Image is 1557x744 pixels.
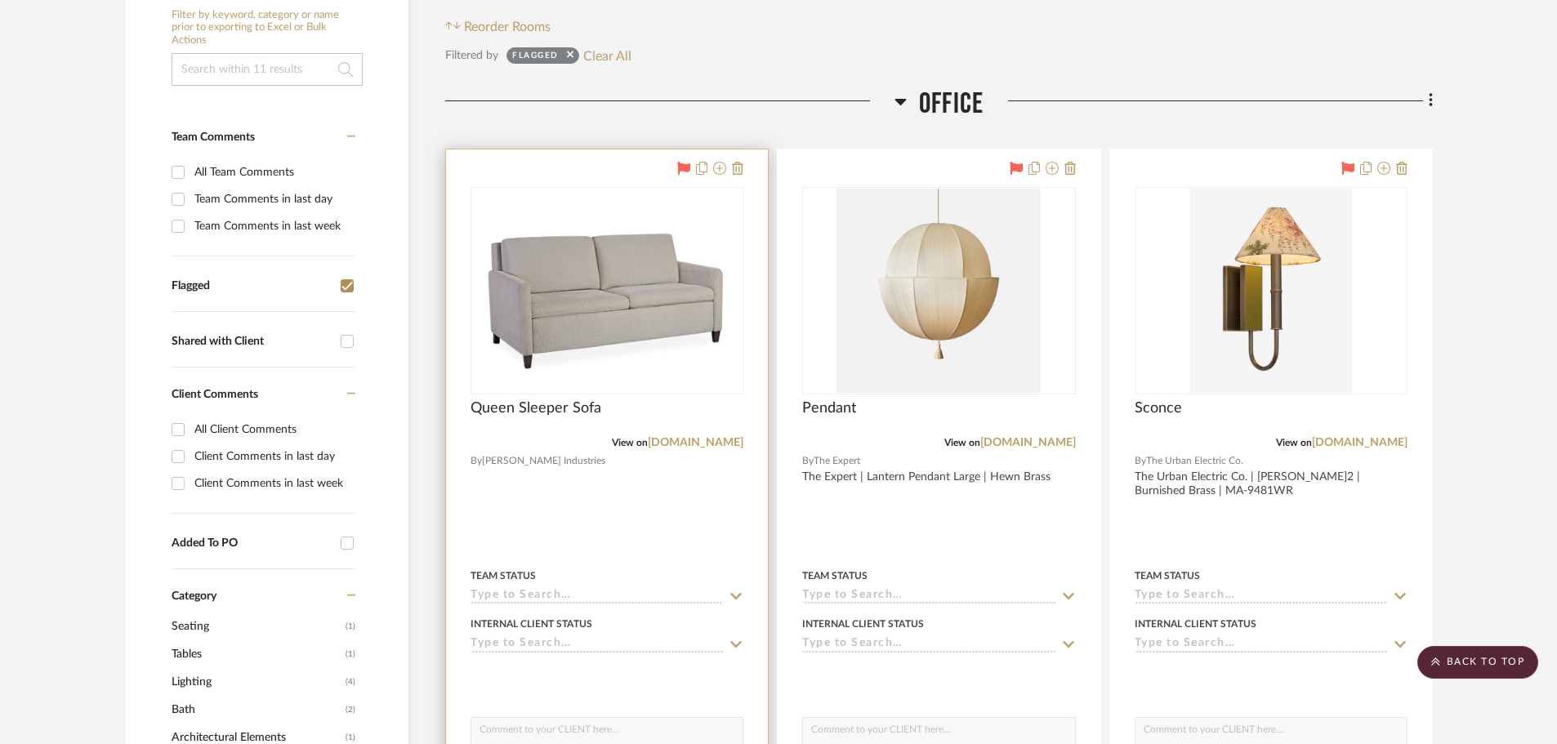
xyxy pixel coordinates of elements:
button: Clear All [583,45,631,66]
a: [DOMAIN_NAME] [648,437,743,448]
span: Bath [172,696,341,724]
div: Team Comments in last day [194,186,351,212]
div: Team Status [802,568,868,583]
div: 0 [471,188,743,394]
span: Client Comments [172,389,258,400]
span: By [1135,453,1146,469]
input: Type to Search… [471,637,724,653]
span: By [471,453,482,469]
a: [DOMAIN_NAME] [980,437,1076,448]
input: Type to Search… [802,589,1055,604]
span: Office [919,87,984,122]
span: The Expert [814,453,860,469]
div: Internal Client Status [1135,617,1256,631]
span: View on [944,438,980,448]
span: Sconce [1135,399,1182,417]
span: (2) [346,697,355,723]
span: The Urban Electric Co. [1146,453,1243,469]
input: Search within 11 results [172,53,363,86]
span: By [802,453,814,469]
input: Type to Search… [1135,637,1388,653]
span: Seating [172,613,341,640]
div: Shared with Client [172,335,332,349]
span: Category [172,590,216,604]
span: (1) [346,641,355,667]
div: Client Comments in last day [194,443,351,470]
span: Team Comments [172,131,255,143]
div: Filtered by [445,47,498,65]
span: [PERSON_NAME] Industries [482,453,605,469]
input: Type to Search… [802,637,1055,653]
div: Internal Client Status [471,617,592,631]
span: View on [1276,438,1312,448]
div: All Team Comments [194,159,351,185]
span: View on [612,438,648,448]
div: Flagged [172,279,332,293]
span: (4) [346,669,355,695]
span: Reorder Rooms [464,17,551,37]
div: Flagged [512,50,559,66]
input: Type to Search… [1135,589,1388,604]
img: Sconce [1190,189,1353,393]
div: 0 [803,188,1074,394]
a: [DOMAIN_NAME] [1312,437,1408,448]
div: Team Status [471,568,536,583]
span: Pendant [802,399,856,417]
span: Queen Sleeper Sofa [471,399,601,417]
div: All Client Comments [194,417,351,443]
span: Tables [172,640,341,668]
input: Type to Search… [471,589,724,604]
img: Pendant [836,189,1041,393]
button: Reorder Rooms [445,17,551,37]
div: Internal Client Status [802,617,924,631]
h6: Filter by keyword, category or name prior to exporting to Excel or Bulk Actions [172,9,363,47]
div: Added To PO [172,537,332,550]
div: Team Status [1135,568,1200,583]
div: Client Comments in last week [194,470,351,497]
img: Queen Sleeper Sofa [480,189,735,393]
span: Lighting [172,668,341,696]
span: (1) [346,613,355,639]
div: Team Comments in last week [194,213,351,239]
div: 0 [1135,188,1407,394]
scroll-to-top-button: BACK TO TOP [1417,646,1538,679]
